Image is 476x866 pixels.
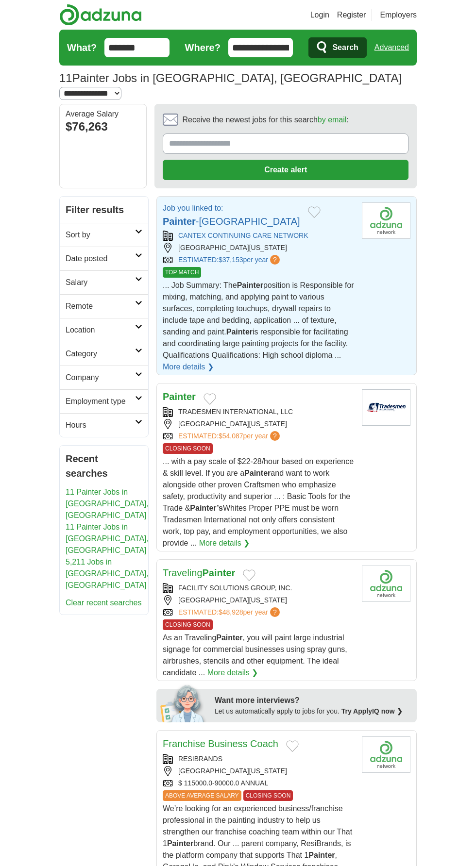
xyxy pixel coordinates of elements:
button: Search [308,37,366,58]
span: $54,087 [219,432,243,440]
span: As an Traveling , you will paint large industrial signage for commercial businesses using spray g... [163,633,347,677]
div: Let us automatically apply to jobs for you. [215,706,411,716]
img: Adzuna logo [59,4,142,26]
span: ... Job Summary: The position is Responsible for mixing, matching, and applying paint to various ... [163,281,354,359]
a: Company [60,366,148,389]
a: Employers [380,9,417,21]
a: Advanced [374,38,409,57]
p: Job you linked to: [163,202,300,214]
h2: Filter results [60,197,148,223]
strong: Painter [308,851,335,859]
h2: Sort by [66,229,135,241]
button: Add to favorite jobs [308,206,321,218]
h1: Painter Jobs in [GEOGRAPHIC_DATA], [GEOGRAPHIC_DATA] [59,71,402,84]
strong: Painter [167,839,193,848]
h2: Salary [66,277,135,288]
div: FACILITY SOLUTIONS GROUP, INC. [163,583,354,593]
img: Company logo [362,736,410,773]
div: [GEOGRAPHIC_DATA][US_STATE] [163,243,354,253]
strong: Painter [237,281,263,289]
span: ABOVE AVERAGE SALARY [163,790,241,801]
a: Sort by [60,223,148,247]
a: 11 Painter Jobs in [GEOGRAPHIC_DATA], [GEOGRAPHIC_DATA] [66,488,149,519]
a: More details ❯ [199,537,250,549]
img: Company logo [362,566,410,602]
div: $76,263 [66,118,140,135]
a: Location [60,318,148,342]
a: Painter [163,391,196,402]
img: apply-iq-scientist.png [160,683,207,722]
span: $37,153 [219,256,243,264]
div: Want more interviews? [215,695,411,706]
span: TOP MATCH [163,267,201,278]
a: CANTEX CONTINUING CARE NETWORK [178,232,308,239]
a: Clear recent searches [66,599,142,607]
a: ESTIMATED:$54,087per year? [178,431,282,441]
div: [GEOGRAPHIC_DATA][US_STATE] [163,766,354,776]
strong: Painter [244,469,271,477]
strong: Painter [163,216,196,227]
h2: Location [66,324,135,336]
a: Date posted [60,247,148,270]
span: Receive the newest jobs for this search : [182,114,348,126]
span: CLOSING SOON [243,790,293,801]
span: ... with a pay scale of $22-28/hour based on experience & skill level. If you are a and want to w... [163,457,354,547]
span: Search [332,38,358,57]
a: Login [310,9,329,21]
div: [GEOGRAPHIC_DATA][US_STATE] [163,595,354,605]
strong: Painter [226,328,253,336]
span: ? [270,255,280,265]
button: Add to favorite jobs [286,740,299,752]
div: RESIBRANDS [163,754,354,764]
button: Add to favorite jobs [204,393,216,405]
div: $ 115000.0-90000.0 ANNUAL [163,778,354,788]
a: Hours [60,413,148,437]
a: Category [60,342,148,366]
label: What? [67,40,97,55]
div: Average Salary [66,110,140,118]
button: Create alert [163,160,408,180]
a: Remote [60,294,148,318]
strong: Painter [203,567,236,578]
a: Franchise Business Coach [163,738,278,749]
h2: Remote [66,300,135,312]
img: Tradesmen International, LLC logo [362,389,410,426]
h2: Employment type [66,396,135,407]
span: CLOSING SOON [163,619,213,630]
a: More details ❯ [207,667,258,679]
a: Salary [60,270,148,294]
h2: Hours [66,419,135,431]
a: 5,211 Jobs in [GEOGRAPHIC_DATA], [GEOGRAPHIC_DATA] [66,558,149,589]
a: TRADESMEN INTERNATIONAL, LLC [178,408,293,416]
span: 11 [59,69,72,87]
a: TravelingPainter [163,567,235,578]
strong: Painter’s [190,504,223,512]
strong: Painter [216,633,242,642]
h2: Date posted [66,253,135,265]
a: Painter-[GEOGRAPHIC_DATA] [163,216,300,227]
a: by email [318,116,347,124]
img: Cantex Continuing Care Network logo [362,202,410,239]
a: Try ApplyIQ now ❯ [341,707,403,715]
a: ESTIMATED:$37,153per year? [178,255,282,265]
button: Add to favorite jobs [243,569,255,581]
a: Employment type [60,389,148,413]
a: ESTIMATED:$48,928per year? [178,607,282,617]
label: Where? [185,40,221,55]
span: $48,928 [219,608,243,616]
h2: Category [66,348,135,360]
a: More details ❯ [163,361,214,373]
h2: Company [66,372,135,383]
span: ? [270,431,280,441]
span: ? [270,607,280,617]
a: Register [337,9,366,21]
span: CLOSING SOON [163,443,213,454]
a: 11 Painter Jobs in [GEOGRAPHIC_DATA], [GEOGRAPHIC_DATA] [66,523,149,554]
h2: Recent searches [66,451,142,481]
div: [GEOGRAPHIC_DATA][US_STATE] [163,419,354,429]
